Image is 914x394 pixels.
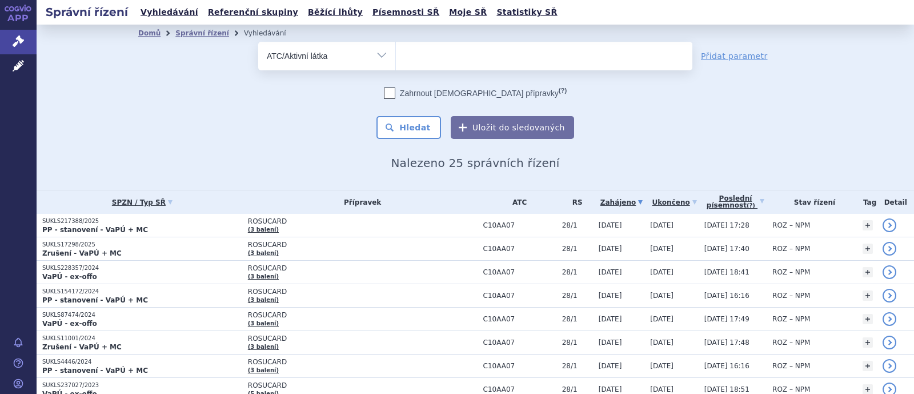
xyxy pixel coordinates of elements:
span: C10AA07 [483,245,556,253]
a: (3 balení) [248,226,279,233]
a: (3 balení) [248,367,279,373]
a: + [863,337,873,348]
span: 28/1 [562,339,593,347]
span: ROSUCARD [248,264,478,272]
a: Vyhledávání [137,5,202,20]
span: [DATE] [599,315,622,323]
span: 28/1 [562,245,593,253]
th: Stav řízení [767,190,857,214]
a: (3 balení) [248,344,279,350]
a: SPZN / Typ SŘ [42,194,242,210]
span: [DATE] [650,245,674,253]
span: [DATE] 17:49 [704,315,749,323]
span: C10AA07 [483,268,556,276]
abbr: (?) [747,202,755,209]
span: [DATE] [599,362,622,370]
p: SUKLS17298/2025 [42,241,242,249]
span: ROSUCARD [248,358,478,366]
span: 28/1 [562,315,593,323]
a: Domů [138,29,161,37]
a: Zahájeno [599,194,645,210]
a: + [863,244,873,254]
button: Uložit do sledovaných [451,116,574,139]
span: 28/1 [562,385,593,393]
span: C10AA07 [483,315,556,323]
a: (3 balení) [248,297,279,303]
a: detail [883,359,896,373]
span: [DATE] [650,362,674,370]
strong: PP - stanovení - VaPÚ + MC [42,296,148,304]
span: [DATE] 17:40 [704,245,749,253]
span: Nalezeno 25 správních řízení [391,156,559,170]
span: C10AA07 [483,385,556,393]
strong: VaPÚ - ex-offo [42,320,97,328]
span: [DATE] [599,339,622,347]
a: Moje SŘ [446,5,490,20]
strong: VaPÚ - ex-offo [42,273,97,281]
span: [DATE] 18:41 [704,268,749,276]
p: SUKLS228357/2024 [42,264,242,272]
strong: Zrušení - VaPÚ + MC [42,249,122,257]
th: ATC [478,190,556,214]
a: detail [883,218,896,232]
span: 28/1 [562,221,593,229]
span: [DATE] 16:16 [704,362,749,370]
a: detail [883,289,896,303]
span: 28/1 [562,268,593,276]
span: ROZ – NPM [772,315,810,323]
a: Statistiky SŘ [493,5,560,20]
span: ROSUCARD [248,241,478,249]
span: [DATE] [650,221,674,229]
a: + [863,314,873,324]
span: C10AA07 [483,221,556,229]
a: Přidat parametr [701,50,768,62]
span: [DATE] 16:16 [704,292,749,300]
a: detail [883,312,896,326]
a: Referenční skupiny [205,5,302,20]
li: Vyhledávání [244,25,301,42]
span: [DATE] 17:28 [704,221,749,229]
p: SUKLS154172/2024 [42,288,242,296]
span: [DATE] [599,245,622,253]
span: [DATE] [599,385,622,393]
th: Přípravek [242,190,478,214]
span: ROSUCARD [248,335,478,343]
a: detail [883,265,896,279]
span: [DATE] [650,385,674,393]
a: Běžící lhůty [304,5,366,20]
span: [DATE] [599,221,622,229]
span: ROSUCARD [248,311,478,319]
label: Zahrnout [DEMOGRAPHIC_DATA] přípravky [384,87,567,99]
a: (3 balení) [248,273,279,280]
p: SUKLS11001/2024 [42,335,242,343]
span: [DATE] [599,268,622,276]
a: Správní řízení [175,29,229,37]
button: Hledat [376,116,441,139]
span: C10AA07 [483,339,556,347]
h2: Správní řízení [37,4,137,20]
a: Poslednípísemnost(?) [704,190,767,214]
th: Tag [857,190,877,214]
span: [DATE] 18:51 [704,385,749,393]
span: ROZ – NPM [772,385,810,393]
span: ROSUCARD [248,381,478,389]
a: (3 balení) [248,250,279,256]
a: (3 balení) [248,320,279,327]
span: ROZ – NPM [772,292,810,300]
p: SUKLS237027/2023 [42,381,242,389]
a: + [863,290,873,301]
p: SUKLS217388/2025 [42,217,242,225]
span: [DATE] [650,315,674,323]
span: [DATE] [650,292,674,300]
a: + [863,267,873,277]
p: SUKLS4446/2024 [42,358,242,366]
strong: Zrušení - VaPÚ + MC [42,343,122,351]
span: C10AA07 [483,292,556,300]
a: Písemnosti SŘ [369,5,443,20]
span: ROZ – NPM [772,245,810,253]
th: RS [556,190,593,214]
strong: PP - stanovení - VaPÚ + MC [42,367,148,375]
abbr: (?) [559,87,567,94]
a: detail [883,242,896,256]
span: [DATE] [650,339,674,347]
